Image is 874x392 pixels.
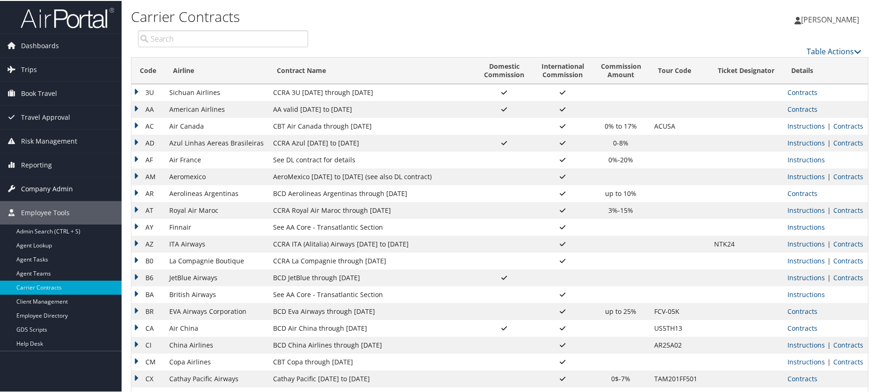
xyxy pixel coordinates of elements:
[650,57,709,83] th: Tour Code: activate to sort column ascending
[165,218,268,235] td: Finnair
[131,201,165,218] td: AT
[825,255,833,264] span: |
[165,167,268,184] td: Aeromexico
[165,252,268,269] td: La Compagnie Boutique
[825,205,833,214] span: |
[268,218,476,235] td: See AA Core - Transatlantic Section
[131,235,165,252] td: AZ
[268,83,476,100] td: CCRA 3U [DATE] through [DATE]
[165,184,268,201] td: Aerolineas Argentinas
[833,138,863,146] a: View Contracts
[787,340,825,348] a: View Ticketing Instructions
[131,57,165,83] th: Code: activate to sort column descending
[21,81,57,104] span: Book Travel
[825,272,833,281] span: |
[592,134,650,151] td: 0-8%
[476,57,533,83] th: DomesticCommission: activate to sort column ascending
[709,57,783,83] th: Ticket Designator: activate to sort column ascending
[787,188,817,197] a: View Contracts
[131,6,622,26] h1: Carrier Contracts
[21,176,73,200] span: Company Admin
[801,14,859,24] span: [PERSON_NAME]
[592,57,650,83] th: CommissionAmount: activate to sort column ascending
[592,201,650,218] td: 3%-15%
[268,353,476,370] td: CBT Copa through [DATE]
[787,205,825,214] a: View Ticketing Instructions
[131,336,165,353] td: CI
[131,100,165,117] td: AA
[268,100,476,117] td: AA valid [DATE] to [DATE]
[268,269,476,285] td: BCD JetBlue through [DATE]
[165,117,268,134] td: Air Canada
[833,272,863,281] a: View Contracts
[268,285,476,302] td: See AA Core - Transatlantic Section
[592,151,650,167] td: 0%-20%
[783,57,868,83] th: Details: activate to sort column ascending
[131,269,165,285] td: B6
[131,302,165,319] td: BR
[268,57,476,83] th: Contract Name: activate to sort column ascending
[131,151,165,167] td: AF
[787,154,825,163] a: View Ticketing Instructions
[592,302,650,319] td: up to 25%
[21,33,59,57] span: Dashboards
[131,370,165,386] td: CX
[787,171,825,180] a: View Ticketing Instructions
[825,239,833,247] span: |
[165,201,268,218] td: Royal Air Maroc
[833,239,863,247] a: View Contracts
[787,222,825,231] a: View Ticketing Instructions
[131,117,165,134] td: AC
[825,121,833,130] span: |
[21,129,77,152] span: Risk Management
[21,6,114,28] img: airportal-logo.png
[131,285,165,302] td: BA
[825,340,833,348] span: |
[650,370,709,386] td: TAM201FF501
[21,105,70,128] span: Travel Approval
[592,184,650,201] td: up to 10%
[787,289,825,298] a: View Ticketing Instructions
[833,255,863,264] a: View Contracts
[268,370,476,386] td: Cathay Pacific [DATE] to [DATE]
[825,171,833,180] span: |
[833,356,863,365] a: View Contracts
[787,104,817,113] a: View Contracts
[165,235,268,252] td: ITA Airways
[650,319,709,336] td: US5TH13
[138,29,308,46] input: Search
[268,201,476,218] td: CCRA Royal Air Maroc through [DATE]
[833,340,863,348] a: View Contracts
[21,200,70,224] span: Employee Tools
[807,45,861,56] a: Table Actions
[795,5,868,33] a: [PERSON_NAME]
[787,87,817,96] a: View Contracts
[592,117,650,134] td: 0% to 17%
[165,353,268,370] td: Copa Airlines
[165,57,268,83] th: Airline: activate to sort column ascending
[21,152,52,176] span: Reporting
[165,269,268,285] td: JetBlue Airways
[131,252,165,269] td: B0
[165,319,268,336] td: Air China
[787,239,825,247] a: View Ticketing Instructions
[268,252,476,269] td: CCRA La Compagnie through [DATE]
[268,167,476,184] td: AeroMexico [DATE] to [DATE] (see also DL contract)
[650,336,709,353] td: AR25A02
[268,235,476,252] td: CCRA ITA (Alitalia) Airways [DATE] to [DATE]
[709,235,783,252] td: NTK24
[592,370,650,386] td: 0$-7%
[833,171,863,180] a: View Contracts
[787,323,817,332] a: View Contracts
[165,302,268,319] td: EVA Airways Corporation
[165,100,268,117] td: American Airlines
[825,138,833,146] span: |
[268,134,476,151] td: CCRA Azul [DATE] to [DATE]
[650,302,709,319] td: FCV-05K
[165,370,268,386] td: Cathay Pacific Airways
[131,218,165,235] td: AY
[787,121,825,130] a: View Ticketing Instructions
[268,319,476,336] td: BCD Air China through [DATE]
[268,151,476,167] td: See DL contract for details
[131,167,165,184] td: AM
